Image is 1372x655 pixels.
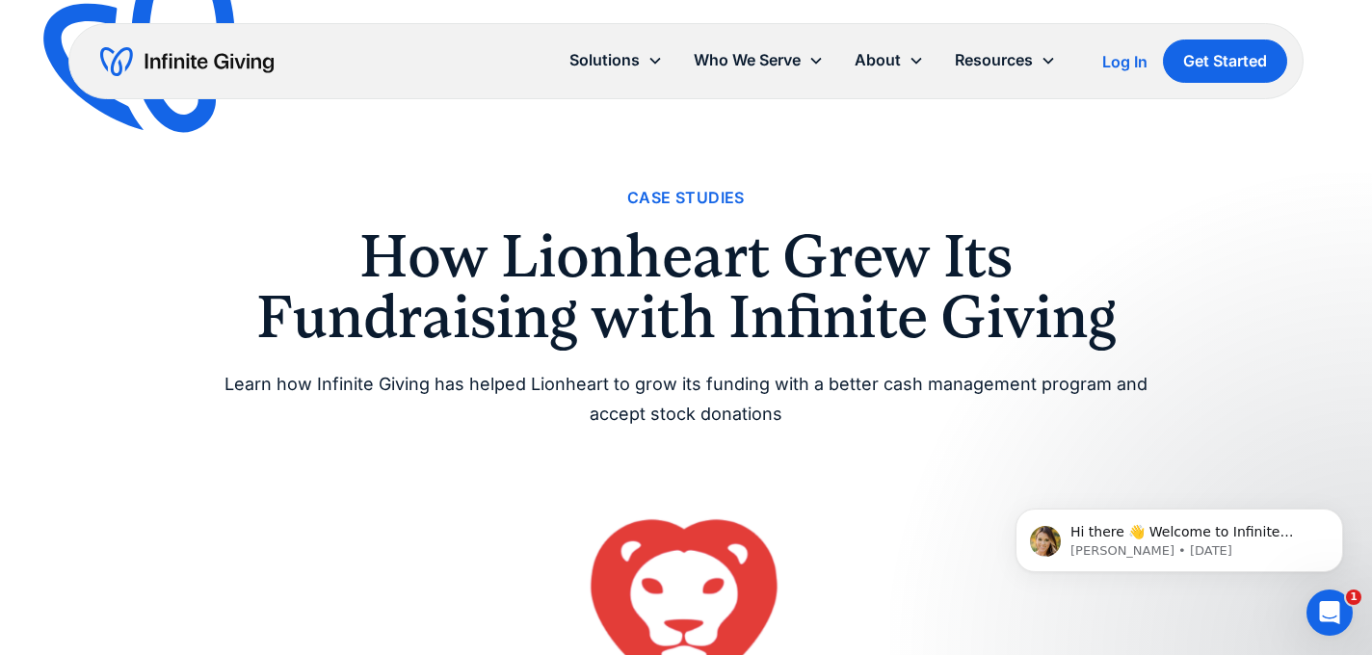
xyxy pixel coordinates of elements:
span: 1 [1346,589,1361,605]
h1: How Lionheart Grew Its Fundraising with Infinite Giving [224,226,1148,347]
a: Log In [1102,50,1148,73]
a: Get Started [1163,39,1287,83]
div: Solutions [569,47,640,73]
iframe: Intercom notifications message [987,468,1372,603]
div: Solutions [554,39,678,81]
div: Learn how Infinite Giving has helped Lionheart to grow its funding with a better cash management ... [224,370,1148,429]
div: About [839,39,939,81]
div: Who We Serve [678,39,839,81]
div: Who We Serve [694,47,801,73]
div: About [855,47,901,73]
a: home [100,46,274,77]
div: Resources [939,39,1071,81]
a: Case Studies [627,185,745,211]
iframe: Intercom live chat [1306,589,1353,636]
div: Log In [1102,54,1148,69]
div: Resources [955,47,1033,73]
